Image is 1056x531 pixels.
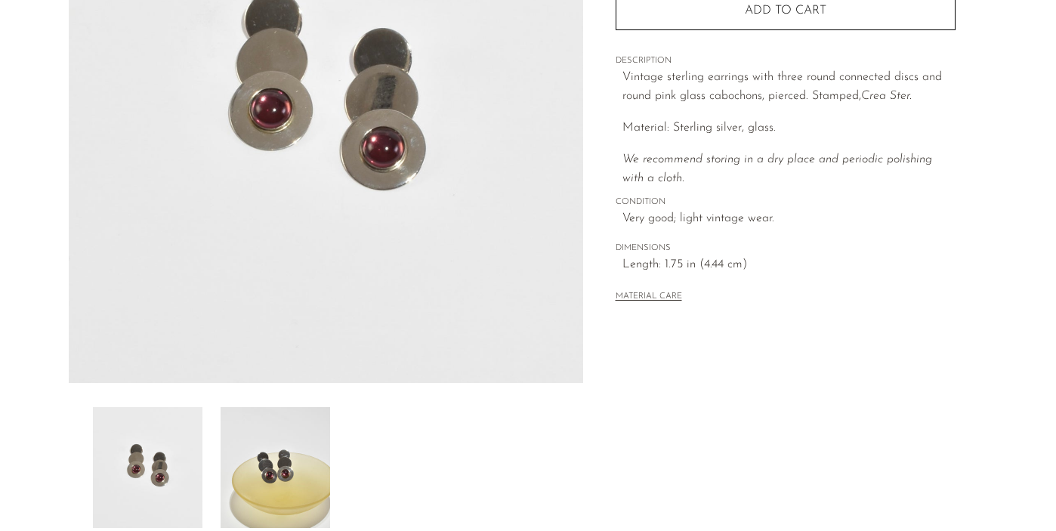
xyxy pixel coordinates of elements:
span: Add to cart [745,5,826,17]
p: Vintage sterling earrings with three round connected discs and round pink glass cabochons, pierce... [622,68,956,107]
img: Pink Glass Disc Earrings [221,407,330,528]
p: Material: Sterling silver, glass. [622,119,956,138]
span: DESCRIPTION [616,54,956,68]
span: Length: 1.75 in (4.44 cm) [622,255,956,275]
img: Pink Glass Disc Earrings [93,407,202,528]
i: We recommend storing in a dry place and periodic polishing with a cloth. [622,153,932,185]
span: Very good; light vintage wear. [622,209,956,229]
em: Crea Ster. [861,90,912,102]
span: DIMENSIONS [616,242,956,255]
span: CONDITION [616,196,956,209]
button: MATERIAL CARE [616,292,682,303]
